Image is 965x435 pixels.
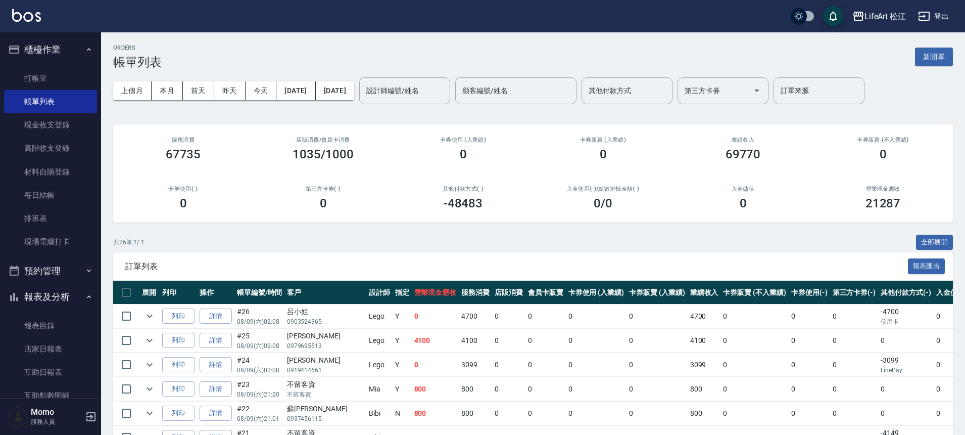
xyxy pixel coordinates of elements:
button: 列印 [162,309,195,324]
div: 蘇[PERSON_NAME] [287,404,364,414]
button: 預約管理 [4,258,97,284]
td: #24 [234,353,284,377]
p: 08/09 (六) 02:08 [237,341,282,351]
button: save [823,6,843,26]
th: 卡券使用 (入業績) [566,281,627,304]
td: Lego [366,329,393,353]
td: 0 [492,377,525,401]
button: expand row [142,381,157,397]
button: expand row [142,333,157,348]
button: 全部展開 [916,235,953,250]
button: 報表及分析 [4,284,97,310]
p: 0919414661 [287,366,364,375]
button: 上個月 [113,81,152,100]
td: Y [393,304,412,328]
td: 3099 [459,353,492,377]
div: [PERSON_NAME] [287,331,364,341]
td: 800 [412,402,459,425]
a: 詳情 [200,309,232,324]
td: 0 [492,402,525,425]
a: 報表匯出 [908,261,945,271]
td: 0 [830,402,879,425]
th: 客戶 [284,281,366,304]
td: Lego [366,353,393,377]
td: Lego [366,304,393,328]
button: 列印 [162,406,195,421]
a: 排班表 [4,207,97,230]
h3: 0 [180,196,187,210]
th: 指定 [393,281,412,304]
button: 昨天 [214,81,246,100]
td: 0 [492,329,525,353]
h2: 入金使用(-) /點數折抵金額(-) [545,186,661,192]
td: 0 [525,353,566,377]
td: 0 [626,402,688,425]
td: 0 [525,377,566,401]
a: 詳情 [200,381,232,397]
p: 共 26 筆, 1 / 1 [113,238,144,247]
button: expand row [142,357,157,372]
td: 4100 [688,329,721,353]
a: 新開單 [915,52,953,61]
td: 0 [525,402,566,425]
div: [PERSON_NAME] [287,355,364,366]
button: 列印 [162,333,195,349]
td: 0 [566,377,627,401]
a: 現場電腦打卡 [4,230,97,253]
h3: 帳單列表 [113,55,162,69]
p: 0937456115 [287,414,364,423]
p: 不留客資 [287,390,364,399]
th: 第三方卡券(-) [830,281,879,304]
td: 0 [566,353,627,377]
td: Bibi [366,402,393,425]
td: 0 [412,353,459,377]
button: 本月 [152,81,183,100]
h2: 店販消費 /會員卡消費 [265,137,381,143]
h3: 0 [600,147,607,161]
a: 詳情 [200,406,232,421]
h2: ORDERS [113,45,162,51]
th: 卡券使用(-) [789,281,830,304]
td: 0 [525,329,566,353]
td: -3099 [878,353,934,377]
button: 新開單 [915,48,953,66]
h3: 0 [320,196,327,210]
td: 0 [412,304,459,328]
h3: 0 [880,147,887,161]
button: Open [749,82,765,99]
button: 列印 [162,357,195,373]
th: 會員卡販賣 [525,281,566,304]
td: 0 [789,353,830,377]
button: 登出 [914,7,953,26]
td: 0 [525,304,566,328]
h3: 1035/1000 [293,147,353,161]
td: 0 [566,304,627,328]
th: 卡券販賣 (入業績) [626,281,688,304]
button: 報表匯出 [908,258,945,274]
td: Y [393,329,412,353]
p: 服務人員 [31,417,82,426]
th: 服務消費 [459,281,492,304]
p: 08/09 (六) 21:20 [237,390,282,399]
h2: 第三方卡券(-) [265,186,381,192]
a: 帳單列表 [4,90,97,113]
td: 0 [878,402,934,425]
a: 打帳單 [4,67,97,90]
td: 0 [720,377,788,401]
h2: 卡券使用(-) [125,186,241,192]
p: 0979695513 [287,341,364,351]
td: 0 [830,304,879,328]
td: Y [393,377,412,401]
h3: 69770 [726,147,761,161]
a: 報表目錄 [4,314,97,337]
p: 08/09 (六) 02:08 [237,366,282,375]
td: 0 [830,377,879,401]
td: 0 [492,304,525,328]
td: 0 [626,304,688,328]
td: 0 [720,304,788,328]
button: expand row [142,406,157,421]
a: 現金收支登錄 [4,113,97,137]
p: 08/09 (六) 21:01 [237,414,282,423]
h3: 0 /0 [594,196,612,210]
td: 4100 [459,329,492,353]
